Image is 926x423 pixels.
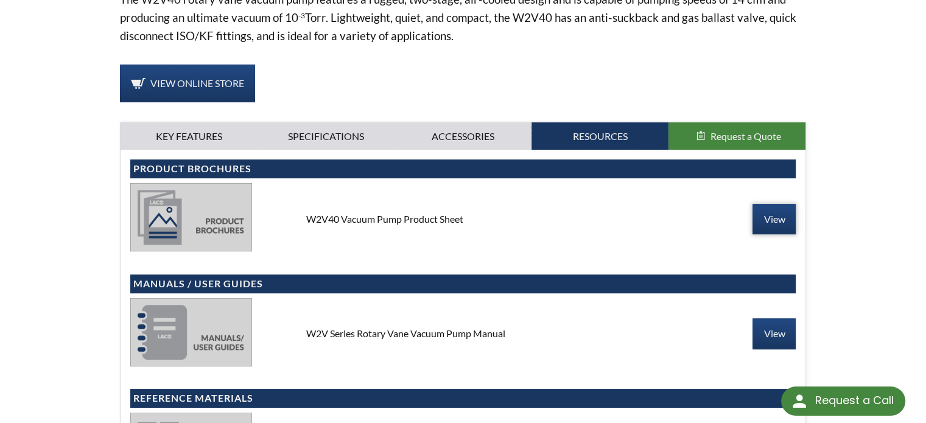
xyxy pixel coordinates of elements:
span: Request a Quote [710,130,780,142]
a: Specifications [258,122,395,150]
div: W2V40 Vacuum Pump Product Sheet [296,212,630,226]
h4: Product Brochures [133,163,793,175]
a: View [752,318,796,349]
h4: Manuals / User Guides [133,278,793,290]
div: Request a Call [815,386,893,414]
sup: -3 [298,11,305,20]
a: View Online Store [120,65,255,102]
button: Request a Quote [668,122,805,150]
a: View [752,204,796,234]
a: Accessories [395,122,531,150]
a: Key Features [121,122,258,150]
img: product_brochures-81b49242bb8394b31c113ade466a77c846893fb1009a796a1a03a1a1c57cbc37.jpg [130,183,252,251]
span: View Online Store [150,77,244,89]
div: W2V Series Rotary Vane Vacuum Pump Manual [296,327,630,340]
a: Resources [531,122,668,150]
img: round button [790,391,809,411]
div: Request a Call [781,386,905,416]
h4: Reference Materials [133,392,793,405]
img: manuals-58eb83dcffeb6bffe51ad23c0c0dc674bfe46cf1c3d14eaecd86c55f24363f1d.jpg [130,298,252,366]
